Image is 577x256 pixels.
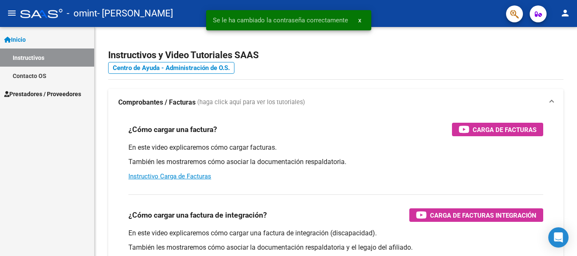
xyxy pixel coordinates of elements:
[128,209,267,221] h3: ¿Cómo cargar una factura de integración?
[213,16,348,24] span: Se le ha cambiado la contraseña correctamente
[4,35,26,44] span: Inicio
[548,227,569,248] div: Open Intercom Messenger
[560,8,570,18] mat-icon: person
[97,4,173,23] span: - [PERSON_NAME]
[128,243,543,252] p: También les mostraremos cómo asociar la documentación respaldatoria y el legajo del afiliado.
[128,157,543,167] p: También les mostraremos cómo asociar la documentación respaldatoria.
[4,89,81,99] span: Prestadores / Proveedores
[108,62,234,74] a: Centro de Ayuda - Administración de O.S.
[473,124,536,135] span: Carga de Facturas
[430,210,536,221] span: Carga de Facturas Integración
[67,4,97,23] span: - omint
[128,143,543,152] p: En este video explicaremos cómo cargar facturas.
[108,89,563,116] mat-expansion-panel-header: Comprobantes / Facturas (haga click aquí para ver los tutoriales)
[128,229,543,238] p: En este video explicaremos cómo cargar una factura de integración (discapacidad).
[452,123,543,136] button: Carga de Facturas
[197,98,305,107] span: (haga click aquí para ver los tutoriales)
[358,16,361,24] span: x
[128,124,217,135] h3: ¿Cómo cargar una factura?
[409,208,543,222] button: Carga de Facturas Integración
[7,8,17,18] mat-icon: menu
[128,172,211,180] a: Instructivo Carga de Facturas
[108,47,563,63] h2: Instructivos y Video Tutoriales SAAS
[351,13,368,28] button: x
[118,98,196,107] strong: Comprobantes / Facturas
